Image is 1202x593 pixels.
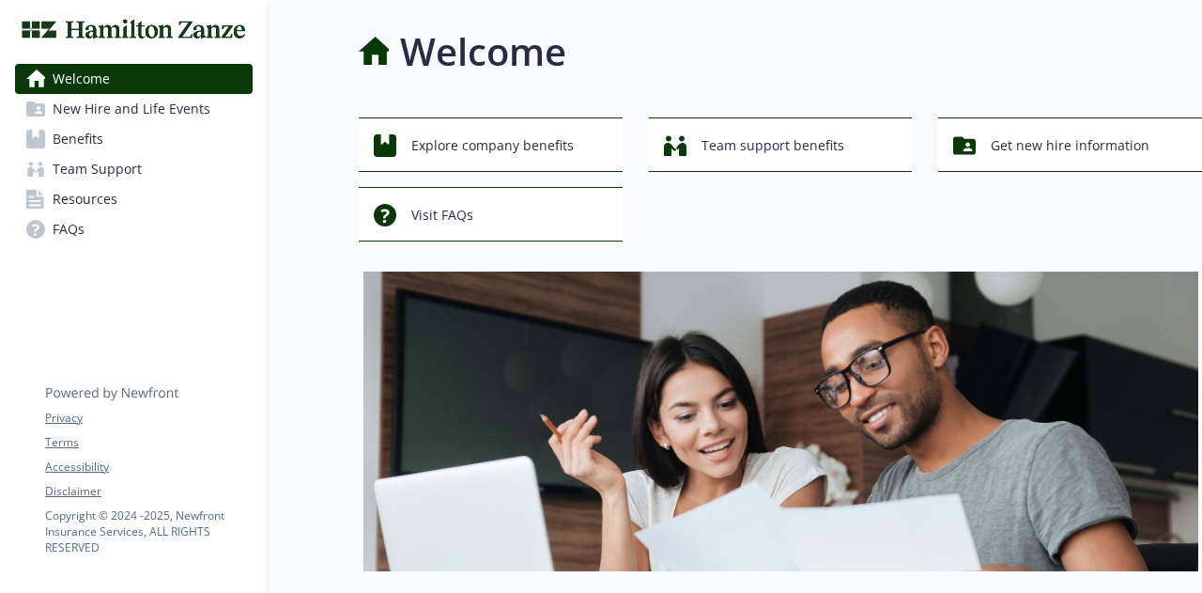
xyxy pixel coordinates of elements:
[15,94,253,124] a: New Hire and Life Events
[53,154,142,184] span: Team Support
[991,128,1149,164] span: Get new hire information
[15,214,253,244] a: FAQs
[411,128,574,164] span: Explore company benefits
[53,214,85,244] span: FAQs
[15,124,253,154] a: Benefits
[45,459,252,476] a: Accessibility
[400,23,566,80] h1: Welcome
[359,117,623,172] button: Explore company benefits
[45,507,252,555] p: Copyright © 2024 - 2025 , Newfront Insurance Services, ALL RIGHTS RESERVED
[53,124,103,154] span: Benefits
[15,64,253,94] a: Welcome
[45,434,252,451] a: Terms
[359,187,623,242] button: Visit FAQs
[53,64,110,94] span: Welcome
[363,272,1198,571] img: overview page banner
[15,154,253,184] a: Team Support
[15,184,253,214] a: Resources
[45,483,252,500] a: Disclaimer
[411,197,473,233] span: Visit FAQs
[938,117,1202,172] button: Get new hire information
[45,410,252,427] a: Privacy
[53,94,210,124] span: New Hire and Life Events
[53,184,117,214] span: Resources
[649,117,913,172] button: Team support benefits
[701,128,844,164] span: Team support benefits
